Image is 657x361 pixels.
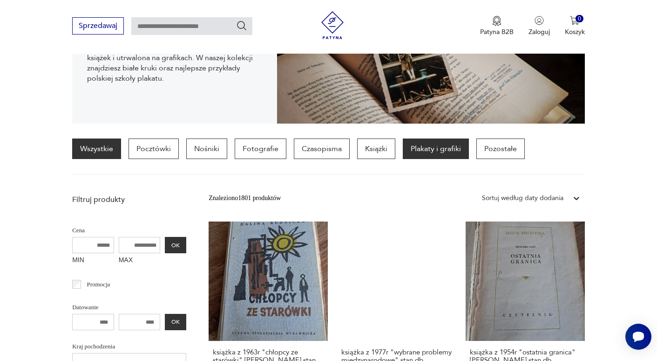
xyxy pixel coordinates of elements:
[565,16,585,36] button: 0Koszyk
[625,324,651,350] iframe: Smartsupp widget button
[480,28,514,36] p: Patyna B2B
[482,193,563,203] div: Sortuj według daty dodania
[318,11,346,39] img: Patyna - sklep z meblami i dekoracjami vintage
[209,193,281,203] div: Znaleziono 1801 produktów
[476,139,525,159] a: Pozostałe
[492,16,501,26] img: Ikona medalu
[129,139,179,159] a: Pocztówki
[565,28,585,36] p: Koszyk
[165,314,186,330] button: OK
[87,42,262,83] p: Styl vintage to także historia zapisana na kartach książek i utrwalona na grafikach. W naszej kol...
[186,139,227,159] a: Nośniki
[72,225,186,236] p: Cena
[403,139,469,159] a: Plakaty i grafiki
[235,139,286,159] a: Fotografie
[570,16,579,25] img: Ikona koszyka
[72,341,186,352] p: Kraj pochodzenia
[357,139,395,159] a: Książki
[119,253,161,268] label: MAX
[87,279,110,290] p: Promocja
[72,17,124,35] button: Sprzedawaj
[480,16,514,36] button: Patyna B2B
[480,16,514,36] a: Ikona medaluPatyna B2B
[72,302,186,312] p: Datowanie
[72,139,121,159] a: Wszystkie
[72,253,114,268] label: MIN
[528,16,550,36] button: Zaloguj
[72,194,186,205] p: Filtruj produkty
[528,28,550,36] p: Zaloguj
[576,15,583,23] div: 0
[72,23,124,30] a: Sprzedawaj
[236,20,247,31] button: Szukaj
[165,237,186,253] button: OK
[294,139,350,159] a: Czasopisma
[535,16,544,25] img: Ikonka użytkownika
